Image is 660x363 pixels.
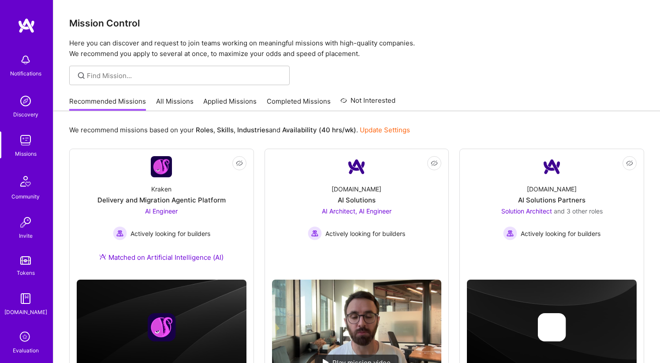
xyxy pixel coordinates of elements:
a: Completed Missions [267,97,331,111]
div: Missions [15,149,37,158]
i: icon EyeClosed [431,160,438,167]
b: Availability (40 hrs/wk) [282,126,356,134]
div: Delivery and Migration Agentic Platform [97,195,226,205]
img: Company logo [538,313,566,341]
div: Tokens [17,268,35,277]
span: Actively looking for builders [521,229,600,238]
span: Solution Architect [501,207,552,215]
i: icon SearchGrey [76,71,86,81]
i: icon EyeClosed [236,160,243,167]
img: Company logo [147,313,175,341]
div: AI Solutions [338,195,376,205]
img: discovery [17,92,34,110]
div: Kraken [151,184,172,194]
img: Actively looking for builders [308,226,322,240]
a: Update Settings [360,126,410,134]
img: logo [18,18,35,34]
p: Here you can discover and request to join teams working on meaningful missions with high-quality ... [69,38,644,59]
span: Actively looking for builders [131,229,210,238]
img: Company Logo [541,156,563,177]
input: Find Mission... [87,71,283,80]
i: icon EyeClosed [626,160,633,167]
img: Ateam Purple Icon [99,253,106,260]
div: Matched on Artificial Intelligence (AI) [99,253,224,262]
span: AI Engineer [145,207,178,215]
img: tokens [20,256,31,265]
div: Notifications [10,69,41,78]
img: bell [17,51,34,69]
span: and 3 other roles [554,207,603,215]
p: We recommend missions based on your , , and . [69,125,410,135]
img: Invite [17,213,34,231]
div: [DOMAIN_NAME] [527,184,577,194]
img: teamwork [17,131,34,149]
img: Company Logo [151,156,172,177]
img: Community [15,171,36,192]
a: Company Logo[DOMAIN_NAME]AI Solutions PartnersSolution Architect and 3 other rolesActively lookin... [467,156,637,262]
a: All Missions [156,97,194,111]
div: Evaluation [13,346,39,355]
img: Company Logo [346,156,367,177]
div: Community [11,192,40,201]
h3: Mission Control [69,18,644,29]
i: icon SelectionTeam [17,329,34,346]
div: [DOMAIN_NAME] [332,184,381,194]
b: Skills [217,126,234,134]
div: Invite [19,231,33,240]
a: Company Logo[DOMAIN_NAME]AI SolutionsAI Architect, AI Engineer Actively looking for buildersActiv... [272,156,442,273]
div: AI Solutions Partners [518,195,585,205]
img: guide book [17,290,34,307]
span: Actively looking for builders [325,229,405,238]
span: AI Architect, AI Engineer [322,207,392,215]
b: Industries [237,126,269,134]
a: Not Interested [340,95,395,111]
img: Actively looking for builders [113,226,127,240]
a: Applied Missions [203,97,257,111]
img: Actively looking for builders [503,226,517,240]
a: Recommended Missions [69,97,146,111]
a: Company LogoKrakenDelivery and Migration Agentic PlatformAI Engineer Actively looking for builder... [77,156,246,273]
b: Roles [196,126,213,134]
div: Discovery [13,110,38,119]
div: [DOMAIN_NAME] [4,307,47,317]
